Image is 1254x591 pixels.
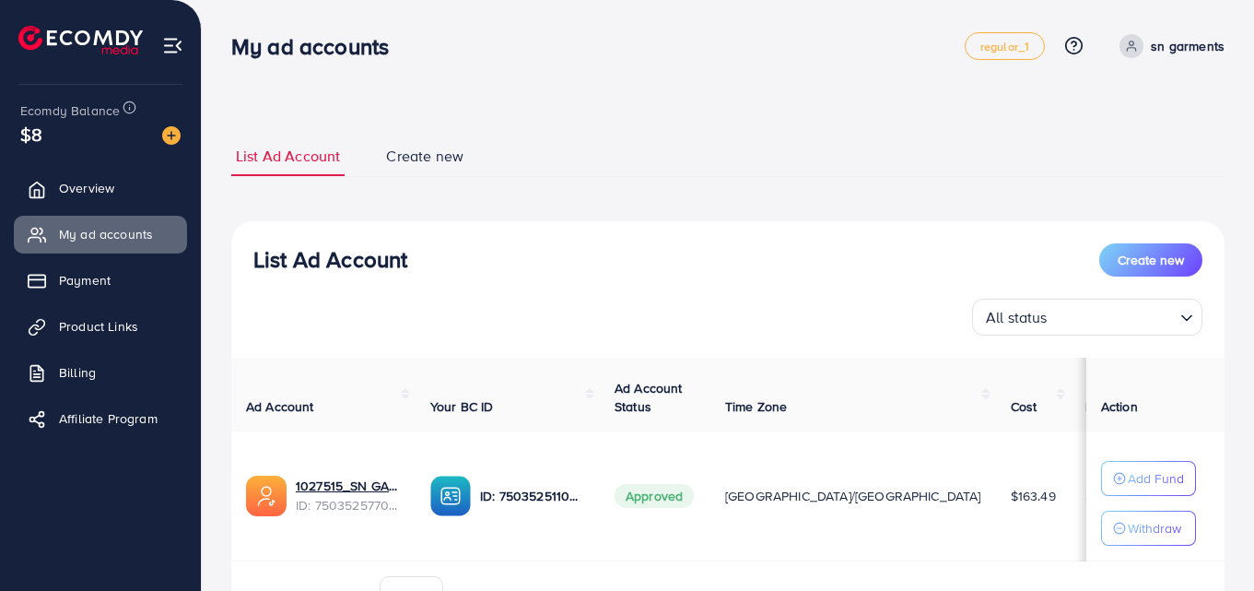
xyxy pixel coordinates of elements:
[162,126,181,145] img: image
[296,496,401,514] span: ID: 7503525770884497409
[725,487,981,505] span: [GEOGRAPHIC_DATA]/[GEOGRAPHIC_DATA]
[1101,511,1196,546] button: Withdraw
[980,41,1029,53] span: regular_1
[430,397,494,416] span: Your BC ID
[480,485,585,507] p: ID: 7503525110671310864
[1011,487,1056,505] span: $163.49
[1176,508,1240,577] iframe: Chat
[18,26,143,54] img: logo
[59,179,114,197] span: Overview
[253,246,407,273] h3: List Ad Account
[14,308,187,345] a: Product Links
[725,397,787,416] span: Time Zone
[59,271,111,290] span: Payment
[246,397,314,416] span: Ad Account
[615,379,683,416] span: Ad Account Status
[1128,517,1181,539] p: Withdraw
[59,317,138,336] span: Product Links
[59,363,96,382] span: Billing
[386,146,463,167] span: Create new
[1112,34,1225,58] a: sn garments
[14,400,187,437] a: Affiliate Program
[20,101,120,120] span: Ecomdy Balance
[972,299,1202,336] div: Search for option
[20,121,42,148] span: $8
[1101,397,1138,416] span: Action
[296,477,401,495] a: 1027515_SN GARMENTS Ads_1747050736885
[982,304,1051,331] span: All status
[14,216,187,253] a: My ad accounts
[1101,461,1196,496] button: Add Fund
[1128,467,1184,490] p: Add Fund
[1011,397,1037,416] span: Cost
[615,484,694,508] span: Approved
[1099,243,1202,277] button: Create new
[162,35,183,56] img: menu
[296,477,401,514] div: <span class='underline'>1027515_SN GARMENTS Ads_1747050736885</span></br>7503525770884497409
[430,476,471,516] img: ic-ba-acc.ded83a64.svg
[59,409,158,428] span: Affiliate Program
[14,262,187,299] a: Payment
[236,146,340,167] span: List Ad Account
[1151,35,1225,57] p: sn garments
[14,354,187,391] a: Billing
[59,225,153,243] span: My ad accounts
[965,32,1045,60] a: regular_1
[246,476,287,516] img: ic-ads-acc.e4c84228.svg
[1053,301,1173,331] input: Search for option
[1118,251,1184,269] span: Create new
[14,170,187,207] a: Overview
[231,33,404,60] h3: My ad accounts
